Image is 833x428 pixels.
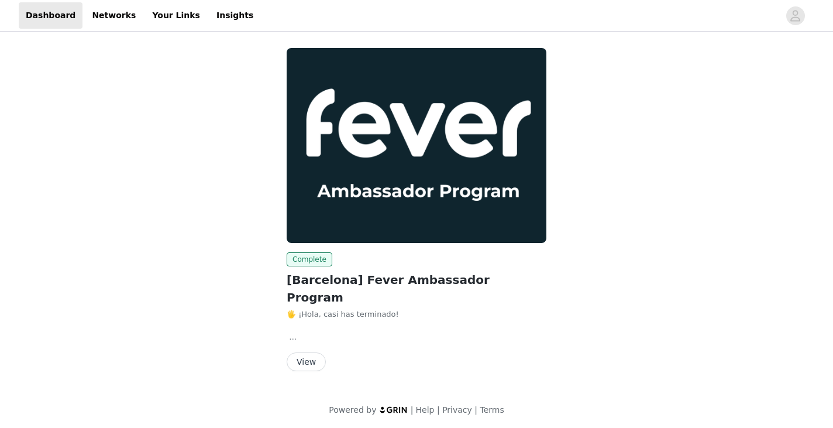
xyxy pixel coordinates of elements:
[287,358,326,367] a: View
[379,406,408,413] img: logo
[145,2,207,29] a: Your Links
[287,252,332,266] span: Complete
[19,2,82,29] a: Dashboard
[437,405,440,415] span: |
[287,48,546,243] img: Fever Ambassadors
[416,405,435,415] a: Help
[442,405,472,415] a: Privacy
[329,405,376,415] span: Powered by
[480,405,504,415] a: Terms
[474,405,477,415] span: |
[209,2,260,29] a: Insights
[85,2,143,29] a: Networks
[287,271,546,306] h2: [Barcelona] Fever Ambassador Program
[411,405,414,415] span: |
[790,6,801,25] div: avatar
[287,309,546,320] p: 🖐️ ¡Hola, casi has terminado!
[287,352,326,371] button: View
